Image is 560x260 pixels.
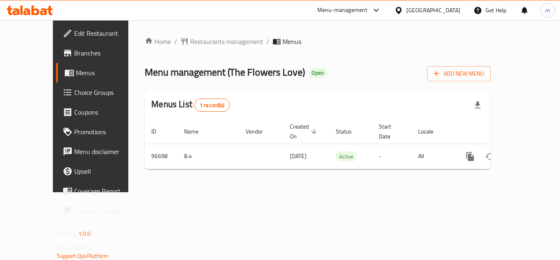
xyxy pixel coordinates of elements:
[480,147,500,166] button: Change Status
[427,66,491,81] button: Add New Menu
[282,37,301,46] span: Menus
[57,228,77,239] span: Version:
[145,119,546,169] table: enhanced table
[145,63,305,81] span: Menu management ( The Flowers Love )
[246,127,273,136] span: Vendor
[145,37,491,46] nav: breadcrumb
[184,127,209,136] span: Name
[56,161,146,181] a: Upsell
[190,37,263,46] span: Restaurants management
[56,181,146,201] a: Coverage Report
[195,101,230,109] span: 1 record(s)
[56,63,146,83] a: Menus
[57,242,95,253] span: Get support on:
[379,122,402,141] span: Start Date
[336,127,362,136] span: Status
[418,127,444,136] span: Locale
[76,68,140,78] span: Menus
[56,23,146,43] a: Edit Restaurant
[412,144,454,169] td: All
[151,98,230,112] h2: Menus List
[174,37,177,46] li: /
[372,144,412,169] td: -
[74,87,140,97] span: Choice Groups
[454,119,546,144] th: Actions
[74,127,140,137] span: Promotions
[180,37,263,46] a: Restaurants management
[56,83,146,102] a: Choice Groups
[545,6,550,15] span: m
[266,37,269,46] li: /
[434,69,484,79] span: Add New Menu
[56,102,146,122] a: Coupons
[56,142,146,161] a: Menu disclaimer
[145,144,178,169] td: 96698
[56,122,146,142] a: Promotions
[74,186,140,196] span: Coverage Report
[336,152,357,161] div: Active
[178,144,239,169] td: 8.4
[74,107,140,117] span: Coupons
[290,122,319,141] span: Created On
[468,95,487,115] div: Export file
[74,166,140,176] span: Upsell
[317,5,368,15] div: Menu-management
[145,37,171,46] a: Home
[74,206,140,216] span: Grocery Checklist
[460,147,480,166] button: more
[406,6,460,15] div: [GEOGRAPHIC_DATA]
[56,201,146,221] a: Grocery Checklist
[74,147,140,156] span: Menu disclaimer
[74,28,140,38] span: Edit Restaurant
[151,127,167,136] span: ID
[290,151,307,161] span: [DATE]
[308,68,327,78] div: Open
[308,69,327,76] span: Open
[56,43,146,63] a: Branches
[78,228,91,239] span: 1.0.0
[74,48,140,58] span: Branches
[336,152,357,161] span: Active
